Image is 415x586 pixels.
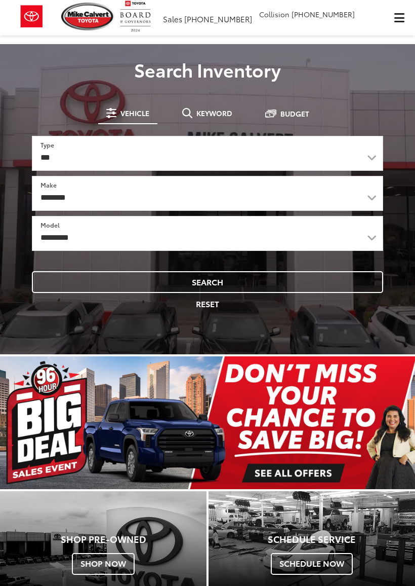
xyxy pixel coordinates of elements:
h4: Schedule Service [216,534,407,544]
button: Search [32,271,383,293]
span: Shop Now [72,553,135,574]
label: Make [40,180,57,189]
span: Collision [259,9,289,19]
span: Keyword [196,109,232,117]
span: Vehicle [120,109,149,117]
h3: Search Inventory [8,59,407,80]
label: Type [40,140,54,149]
span: Schedule Now [271,553,353,574]
label: Model [40,221,60,229]
span: [PHONE_NUMBER] [184,13,252,24]
span: Sales [163,13,182,24]
span: [PHONE_NUMBER] [292,9,355,19]
button: Reset [32,293,383,315]
h4: Shop Pre-Owned [8,534,199,544]
span: Budget [280,110,309,117]
img: Mike Calvert Toyota [61,3,115,30]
